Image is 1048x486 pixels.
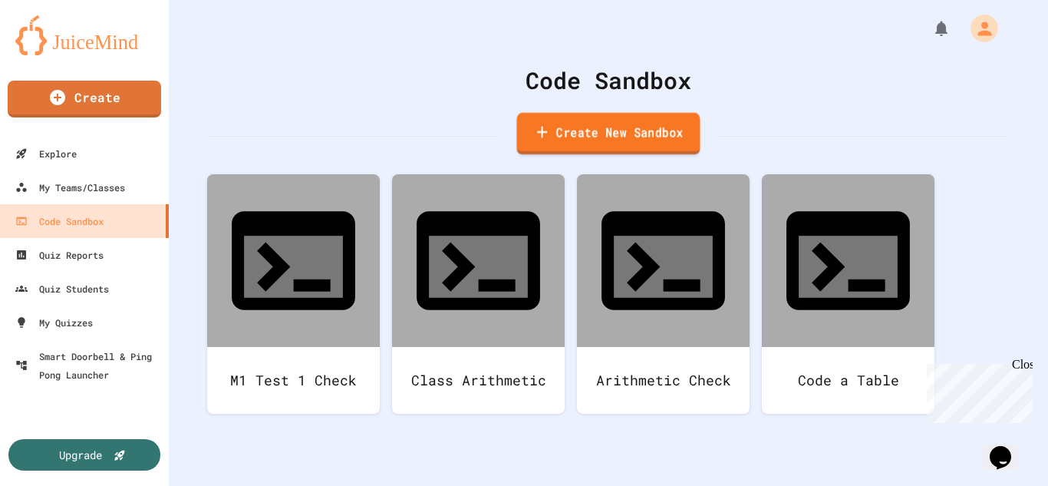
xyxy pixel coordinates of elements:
[904,15,954,41] div: My Notifications
[577,347,750,414] div: Arithmetic Check
[207,347,380,414] div: M1 Test 1 Check
[15,15,153,55] img: logo-orange.svg
[954,11,1002,46] div: My Account
[59,447,102,463] div: Upgrade
[207,174,380,414] a: M1 Test 1 Check
[984,425,1033,471] iframe: chat widget
[15,246,104,264] div: Quiz Reports
[392,174,565,414] a: Class Arithmetic
[762,347,934,414] div: Code a Table
[517,113,700,155] a: Create New Sandbox
[921,358,1033,423] iframe: chat widget
[15,212,104,230] div: Code Sandbox
[392,347,565,414] div: Class Arithmetic
[15,144,77,163] div: Explore
[577,174,750,414] a: Arithmetic Check
[15,347,163,384] div: Smart Doorbell & Ping Pong Launcher
[762,174,934,414] a: Code a Table
[15,178,125,197] div: My Teams/Classes
[207,63,1010,98] div: Code Sandbox
[8,81,161,117] a: Create
[15,313,93,332] div: My Quizzes
[6,6,106,98] div: Chat with us now!Close
[15,279,109,298] div: Quiz Students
